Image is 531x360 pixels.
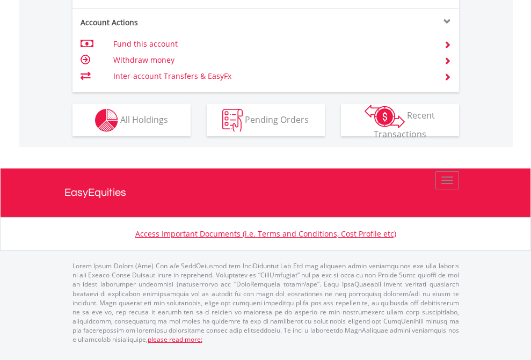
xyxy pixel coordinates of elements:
[72,104,191,136] button: All Holdings
[64,168,467,217] a: EasyEquities
[148,335,202,344] a: please read more:
[365,105,405,128] img: transactions-zar-wht.png
[245,113,309,125] span: Pending Orders
[95,109,118,132] img: holdings-wht.png
[72,17,266,28] div: Account Actions
[222,109,243,132] img: pending_instructions-wht.png
[120,113,168,125] span: All Holdings
[135,229,396,239] a: Access Important Documents (i.e. Terms and Conditions, Cost Profile etc)
[113,52,431,68] td: Withdraw money
[207,104,325,136] button: Pending Orders
[341,104,459,136] button: Recent Transactions
[72,261,459,344] p: Lorem Ipsum Dolors (Ame) Con a/e SeddOeiusmod tem InciDiduntut Lab Etd mag aliquaen admin veniamq...
[113,68,431,84] td: Inter-account Transfers & EasyFx
[113,36,431,52] td: Fund this account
